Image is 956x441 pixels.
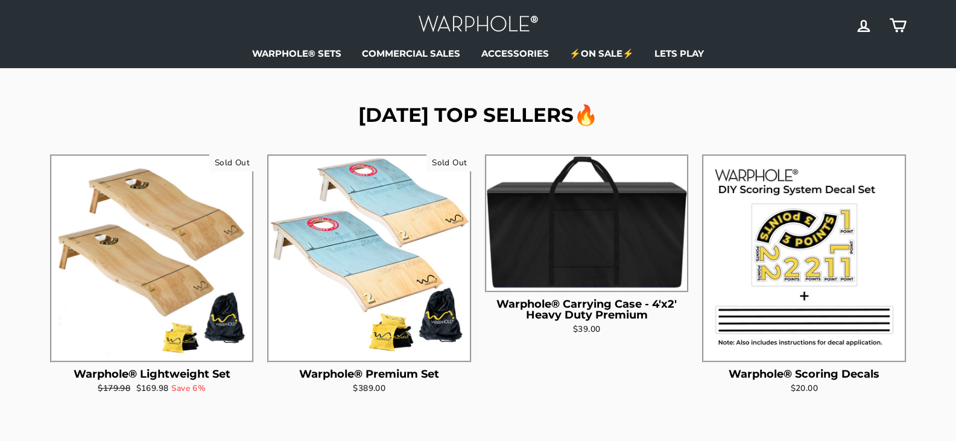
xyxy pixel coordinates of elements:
[485,154,689,339] a: Warphole® Carrying Case - 4'x2' Heavy Duty Premium Warphole® Carrying Case - 4'x2' Heavy Duty Pre...
[267,382,472,395] div: $389.00
[52,156,253,357] img: Warphole® Lightweight Set
[171,382,206,394] span: Save 6%
[50,382,255,395] div: $169.98
[50,369,255,379] div: Warphole® Lightweight Set
[472,44,558,62] a: ACCESSORIES
[485,323,689,335] div: $39.00
[269,156,470,357] img: Warphole® Premium Set
[560,44,643,62] a: ⚡ON SALE⚡
[418,12,539,38] img: Warphole
[50,44,907,62] ul: Primary
[50,105,907,125] h2: [DATE] TOP SELLERS🔥
[645,44,713,62] a: LETS PLAY
[702,369,907,379] div: Warphole® Scoring Decals
[353,44,469,62] a: COMMERCIAL SALES
[243,44,350,62] a: WARPHOLE® SETS
[426,154,471,171] div: Sold Out
[485,299,689,320] div: Warphole® Carrying Case - 4'x2' Heavy Duty Premium
[267,154,472,398] a: Warphole® Premium Set Warphole® Premium Set$389.00
[50,154,255,398] a: Warphole® Lightweight Set Warphole® Lightweight Set $179.98 $169.98Save 6%
[267,369,472,379] div: Warphole® Premium Set
[98,382,130,394] span: $179.98
[702,154,907,398] a: Warphole® Scoring Decals Warphole® Scoring Decals$20.00
[209,154,254,171] div: Sold Out
[702,382,907,395] div: $20.00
